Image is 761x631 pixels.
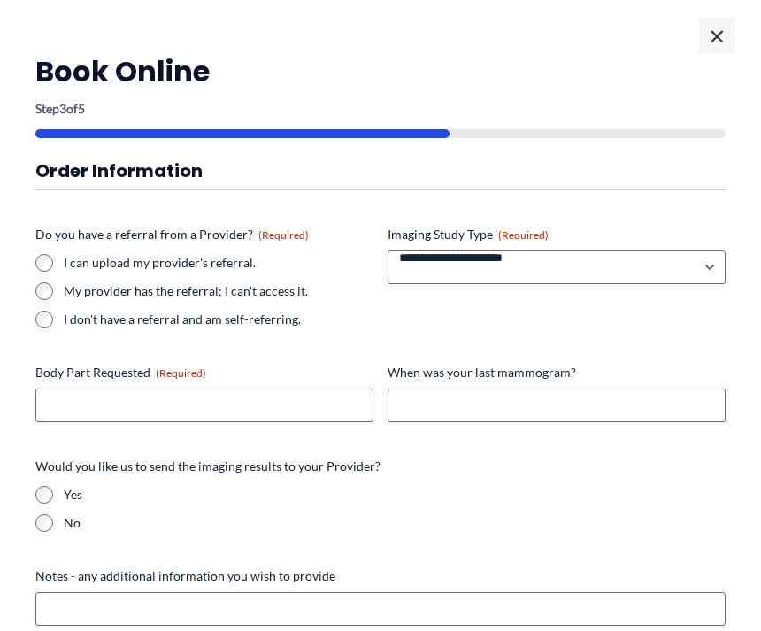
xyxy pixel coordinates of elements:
[35,103,726,115] p: Step of
[388,226,726,243] label: Imaging Study Type
[59,101,66,116] span: 3
[64,282,373,300] label: My provider has the referral; I can't access it.
[64,486,726,504] label: Yes
[64,514,726,532] label: No
[699,18,734,53] span: ×
[35,458,380,475] legend: Would you like us to send the imaging results to your Provider?
[498,228,549,242] span: (Required)
[35,226,309,243] legend: Do you have a referral from a Provider?
[35,53,726,90] h2: Book Online
[156,366,206,380] span: (Required)
[35,364,373,381] label: Body Part Requested
[388,364,726,381] label: When was your last mammogram?
[64,254,373,272] label: I can upload my provider's referral.
[35,159,726,182] h3: Order Information
[78,101,85,116] span: 5
[35,567,726,585] label: Notes - any additional information you wish to provide
[258,228,309,242] span: (Required)
[64,311,373,328] label: I don't have a referral and am self-referring.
